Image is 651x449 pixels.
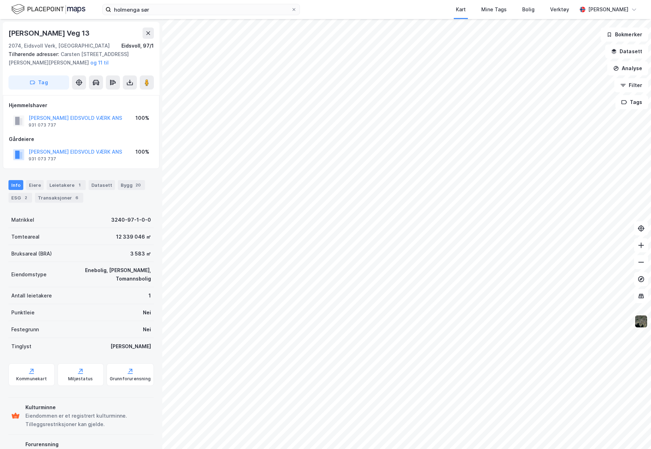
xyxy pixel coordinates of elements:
div: Tinglyst [11,342,31,351]
button: Tags [615,95,648,109]
div: 1 [149,291,151,300]
div: Transaksjoner [35,193,83,203]
div: Kulturminne [25,403,151,412]
div: 100% [135,148,149,156]
div: Kommunekart [16,376,47,382]
div: [PERSON_NAME] Veg 13 [8,27,91,39]
div: 2 [22,194,29,201]
div: Festegrunn [11,325,39,334]
div: Leietakere [47,180,86,190]
div: 1 [76,182,83,189]
div: Grunnforurensning [110,376,151,382]
button: Bokmerker [601,27,648,42]
div: Carsten [STREET_ADDRESS][PERSON_NAME][PERSON_NAME] [8,50,148,67]
div: 3240-97-1-0-0 [111,216,151,224]
div: [PERSON_NAME] [588,5,628,14]
span: Tilhørende adresser: [8,51,61,57]
button: Filter [614,78,648,92]
div: Mine Tags [481,5,507,14]
div: Datasett [89,180,115,190]
div: 20 [134,182,142,189]
div: Hjemmelshaver [9,101,153,110]
div: Verktøy [550,5,569,14]
div: Kart [456,5,466,14]
button: Datasett [605,44,648,59]
div: Nei [143,325,151,334]
div: ESG [8,193,32,203]
img: 9k= [634,315,648,328]
iframe: Chat Widget [616,415,651,449]
div: Bruksareal (BRA) [11,250,52,258]
div: Gårdeiere [9,135,153,143]
div: 2074, Eidsvoll Verk, [GEOGRAPHIC_DATA] [8,42,110,50]
div: Nei [143,308,151,317]
div: Bygg [118,180,145,190]
button: Analyse [607,61,648,75]
input: Søk på adresse, matrikkel, gårdeiere, leietakere eller personer [111,4,291,15]
img: logo.f888ab2527a4732fd821a326f86c7f29.svg [11,3,85,16]
div: 931 073 737 [29,122,56,128]
div: Eidsvoll, 97/1 [121,42,154,50]
div: 6 [73,194,80,201]
div: Info [8,180,23,190]
div: Miljøstatus [68,376,93,382]
div: Matrikkel [11,216,34,224]
div: Bolig [522,5,535,14]
div: 12 339 046 ㎡ [116,233,151,241]
div: Tomteareal [11,233,40,241]
div: Forurensning [25,440,151,449]
div: 931 073 737 [29,156,56,162]
div: Antall leietakere [11,291,52,300]
div: Enebolig, [PERSON_NAME], Tomannsbolig [55,266,151,283]
div: Eiere [26,180,44,190]
div: [PERSON_NAME] [110,342,151,351]
div: Eiendommen er et registrert kulturminne. Tilleggsrestriksjoner kan gjelde. [25,412,151,429]
div: Eiendomstype [11,270,47,279]
div: Punktleie [11,308,35,317]
div: Kontrollprogram for chat [616,415,651,449]
button: Tag [8,75,69,90]
div: 3 583 ㎡ [130,250,151,258]
div: 100% [135,114,149,122]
